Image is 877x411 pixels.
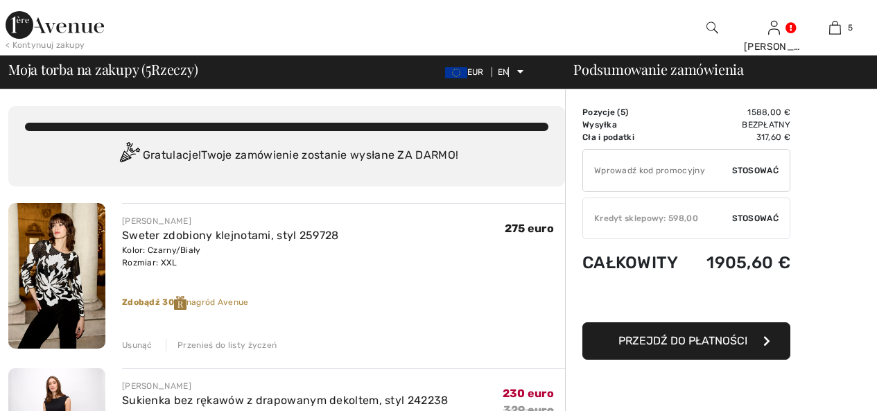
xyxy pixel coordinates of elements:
font: Przenieś do listy życzeń [177,340,277,350]
a: Sweter zdobiony klejnotami, styl 259728 [122,229,339,242]
a: Zalogować się [768,21,780,34]
img: Congratulation2.svg [115,142,143,170]
font: 1588,00 € [747,107,790,117]
font: Bezpłatny [742,120,790,130]
font: Rozmiar: XXL [122,258,177,268]
img: Moja torba [829,19,841,36]
font: Stosować [732,213,779,223]
font: EUR [467,67,484,77]
font: 275 euro [505,222,554,235]
font: Kolor: Czarny/Biały [122,245,201,255]
img: Moje informacje [768,19,780,36]
font: [PERSON_NAME] [122,381,191,391]
font: Rzeczy) [151,60,198,78]
font: Kredyt sklepowy: 598,00 [594,213,698,223]
font: [PERSON_NAME] [744,41,825,53]
img: Euro [445,67,467,78]
input: Kod promocyjny [583,150,732,191]
button: Przejdź do płatności [582,322,790,360]
iframe: PayPal [582,286,790,317]
font: 5 [620,107,625,117]
a: 5 [805,19,865,36]
font: Usunąć [122,340,153,350]
font: ) [625,107,628,117]
font: EN [498,67,509,77]
font: [PERSON_NAME] [122,216,191,226]
font: Całkowity [582,253,679,272]
font: 317,60 € [756,132,790,142]
img: Aleja 1ère [6,11,104,39]
font: Cła i podatki [582,132,634,142]
font: < Kontynuuj zakupy [6,40,85,50]
font: Przejdź do płatności [618,334,747,347]
font: nagród Avenue [186,297,249,307]
font: 5 [146,55,151,80]
a: Sukienka bez rękawów z drapowanym dekoltem, styl 242238 [122,394,449,407]
font: Twoje zamówienie zostanie wysłane ZA DARMO! [201,148,458,161]
font: Zdobądź 30 [122,297,174,307]
img: wyszukaj na stronie internetowej [706,19,718,36]
font: 5 [848,23,853,33]
font: Moja torba na zakupy ( [8,60,146,78]
font: Gratulacje! [143,148,201,161]
img: Sweter zdobiony klejnotami, styl 259728 [8,203,105,349]
font: Stosować [732,166,779,175]
font: Podsumowanie zamówienia [573,60,744,78]
font: 1905,60 € [706,253,790,272]
img: Reward-Logo.svg [174,296,186,310]
font: Wysyłka [582,120,617,130]
font: Pozycje ( [582,107,620,117]
font: 230 euro [503,387,554,400]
